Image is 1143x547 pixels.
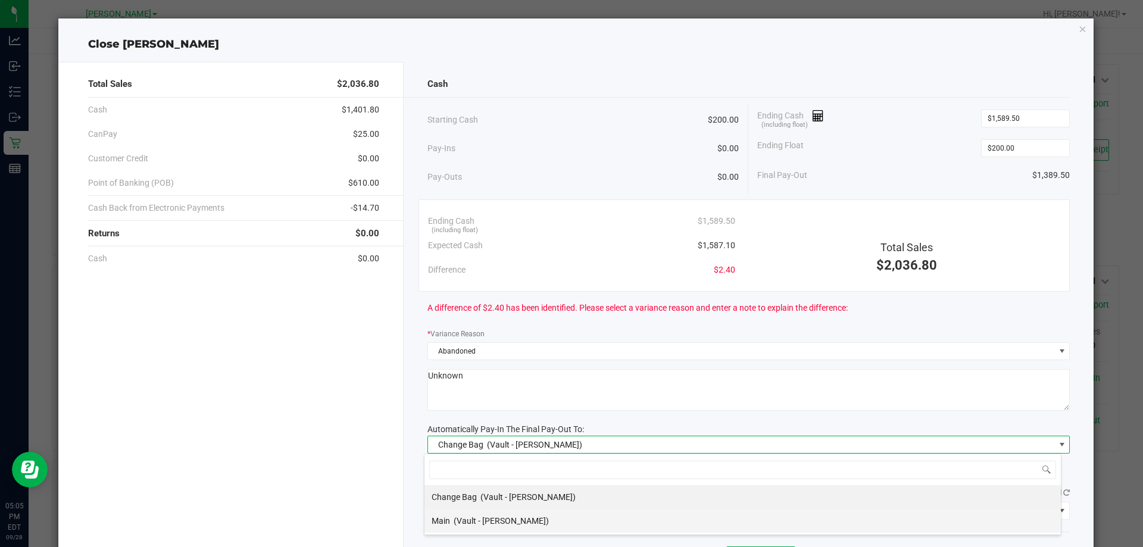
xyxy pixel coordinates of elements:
[358,152,379,165] span: $0.00
[761,120,808,130] span: (including float)
[348,177,379,189] span: $610.00
[427,142,455,155] span: Pay-Ins
[358,252,379,265] span: $0.00
[88,221,379,246] div: Returns
[757,139,804,157] span: Ending Float
[1032,169,1070,182] span: $1,389.50
[487,440,582,449] span: (Vault - [PERSON_NAME])
[428,343,1055,360] span: Abandoned
[353,128,379,140] span: $25.00
[427,77,448,91] span: Cash
[427,302,848,314] span: A difference of $2.40 has been identified. Please select a variance reason and enter a note to ex...
[698,215,735,227] span: $1,589.50
[717,171,739,183] span: $0.00
[454,516,549,526] span: (Vault - [PERSON_NAME])
[438,440,483,449] span: Change Bag
[428,239,483,252] span: Expected Cash
[427,424,584,434] span: Automatically Pay-In The Final Pay-Out To:
[708,114,739,126] span: $200.00
[88,104,107,116] span: Cash
[88,177,174,189] span: Point of Banking (POB)
[698,239,735,252] span: $1,587.10
[876,258,937,273] span: $2,036.80
[88,152,148,165] span: Customer Credit
[58,36,1094,52] div: Close [PERSON_NAME]
[432,492,477,502] span: Change Bag
[428,264,466,276] span: Difference
[427,114,478,126] span: Starting Cash
[88,202,224,214] span: Cash Back from Electronic Payments
[480,492,576,502] span: (Vault - [PERSON_NAME])
[880,241,933,254] span: Total Sales
[88,128,117,140] span: CanPay
[88,252,107,265] span: Cash
[432,226,478,236] span: (including float)
[757,169,807,182] span: Final Pay-Out
[342,104,379,116] span: $1,401.80
[351,202,379,214] span: -$14.70
[714,264,735,276] span: $2.40
[717,142,739,155] span: $0.00
[428,215,474,227] span: Ending Cash
[337,77,379,91] span: $2,036.80
[355,227,379,240] span: $0.00
[432,516,450,526] span: Main
[427,171,462,183] span: Pay-Outs
[88,77,132,91] span: Total Sales
[427,329,485,339] label: Variance Reason
[12,452,48,487] iframe: Resource center
[757,110,824,127] span: Ending Cash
